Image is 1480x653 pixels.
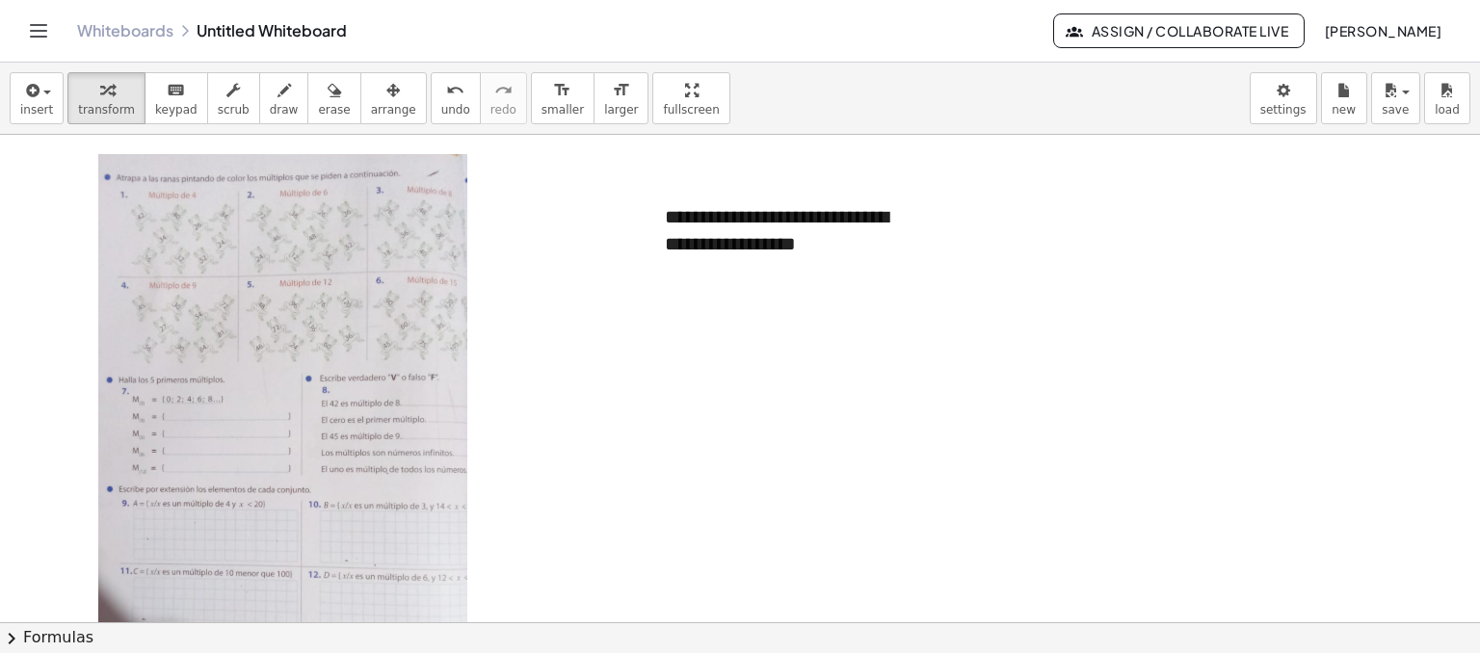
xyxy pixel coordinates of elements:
button: format_sizelarger [594,72,648,124]
button: draw [259,72,309,124]
button: [PERSON_NAME] [1308,13,1457,48]
button: redoredo [480,72,527,124]
span: [PERSON_NAME] [1324,22,1441,39]
button: insert [10,72,64,124]
button: load [1424,72,1470,124]
button: Assign / Collaborate Live [1053,13,1305,48]
span: undo [441,103,470,117]
span: insert [20,103,53,117]
span: new [1332,103,1356,117]
span: erase [318,103,350,117]
button: transform [67,72,145,124]
i: format_size [553,79,571,102]
button: settings [1250,72,1317,124]
button: keyboardkeypad [145,72,208,124]
button: arrange [360,72,427,124]
span: arrange [371,103,416,117]
button: save [1371,72,1420,124]
span: smaller [542,103,584,117]
i: format_size [612,79,630,102]
span: Assign / Collaborate Live [1070,22,1288,39]
span: draw [270,103,299,117]
span: scrub [218,103,250,117]
a: Whiteboards [77,21,173,40]
span: save [1382,103,1409,117]
span: load [1435,103,1460,117]
span: settings [1260,103,1307,117]
button: undoundo [431,72,481,124]
i: keyboard [167,79,185,102]
button: format_sizesmaller [531,72,595,124]
span: fullscreen [663,103,719,117]
button: scrub [207,72,260,124]
button: Toggle navigation [23,15,54,46]
span: larger [604,103,638,117]
span: keypad [155,103,198,117]
button: new [1321,72,1367,124]
span: transform [78,103,135,117]
i: undo [446,79,464,102]
button: fullscreen [652,72,729,124]
button: erase [307,72,360,124]
i: redo [494,79,513,102]
span: redo [490,103,516,117]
